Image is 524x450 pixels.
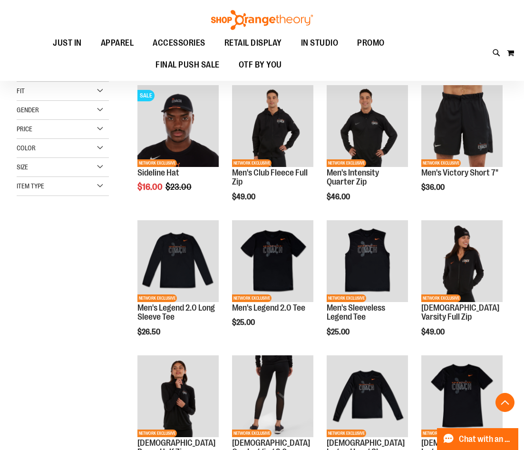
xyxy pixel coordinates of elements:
img: OTF Ladies Coach FA23 One Legging 2.0 - Black primary image [232,355,313,437]
div: product [417,215,507,361]
a: OTF Mens Coach FA23 Club Fleece Full Zip - Black primary imageNETWORK EXCLUSIVE [232,85,313,168]
a: Men's Victory Short 7" [421,168,498,177]
a: Men's Club Fleece Full Zip [232,168,308,187]
button: Chat with an Expert [437,428,519,450]
a: OTF Mens Coach FA23 Legend 2.0 LS Tee - Black primary imageNETWORK EXCLUSIVE [137,220,219,303]
a: PROMO [348,32,394,54]
div: product [227,80,318,225]
span: OTF BY YOU [239,54,282,76]
div: product [417,80,507,216]
span: $25.00 [327,328,351,336]
span: $26.50 [137,328,162,336]
span: Gender [17,106,39,114]
a: OTF Ladies Coach FA23 Pacer Half Zip - Black primary imageNETWORK EXCLUSIVE [137,355,219,438]
a: [DEMOGRAPHIC_DATA] Varsity Full Zip [421,303,499,322]
span: $25.00 [232,318,256,327]
span: $36.00 [421,183,446,192]
a: OTF Ladies Coach FA23 Varsity Full Zip - Black primary imageNETWORK EXCLUSIVE [421,220,503,303]
a: ACCESSORIES [143,32,215,54]
img: OTF Mens Coach FA23 Club Fleece Full Zip - Black primary image [232,85,313,166]
span: FINAL PUSH SALE [155,54,220,76]
span: NETWORK EXCLUSIVE [327,430,366,437]
span: NETWORK EXCLUSIVE [137,430,177,437]
img: Sideline Hat primary image [137,85,219,166]
span: Price [17,125,32,133]
img: OTF Mens Coach FA23 Legend 2.0 SS Tee - Black primary image [232,220,313,302]
span: PROMO [357,32,385,54]
span: NETWORK EXCLUSIVE [421,294,461,302]
div: product [322,215,413,361]
span: $49.00 [421,328,446,336]
span: ACCESSORIES [153,32,205,54]
div: product [133,80,223,216]
a: OTF Mens Coach FA23 Legend 2.0 SS Tee - Black primary imageNETWORK EXCLUSIVE [232,220,313,303]
button: Back To Top [495,393,514,412]
span: Fit [17,87,25,95]
span: JUST IN [53,32,82,54]
span: $49.00 [232,193,257,201]
span: IN STUDIO [301,32,339,54]
span: NETWORK EXCLUSIVE [137,294,177,302]
a: OTF Ladies Coach FA23 Legend LS Tee - Black primary imageNETWORK EXCLUSIVE [327,355,408,438]
a: APPAREL [91,32,144,54]
img: Shop Orangetheory [210,10,314,30]
span: $16.00 [137,182,164,192]
span: NETWORK EXCLUSIVE [137,159,177,167]
img: OTF Mens Coach FA23 Victory Short - Black primary image [421,85,503,166]
a: Men's Intensity Quarter Zip [327,168,379,187]
img: OTF Mens Coach FA23 Legend 2.0 LS Tee - Black primary image [137,220,219,302]
img: OTF Mens Coach FA23 Intensity Quarter Zip - Black primary image [327,85,408,166]
img: OTF Ladies Coach FA23 Pacer Half Zip - Black primary image [137,355,219,437]
a: IN STUDIO [291,32,348,54]
a: OTF Mens Coach FA23 Intensity Quarter Zip - Black primary imageNETWORK EXCLUSIVE [327,85,408,168]
span: APPAREL [101,32,134,54]
a: JUST IN [43,32,91,54]
img: OTF Ladies Coach FA23 Legend SS Tee - Black primary image [421,355,503,437]
span: Item Type [17,182,44,190]
span: NETWORK EXCLUSIVE [232,430,272,437]
a: FINAL PUSH SALE [146,54,229,76]
span: Size [17,163,28,171]
a: Men's Legend 2.0 Long Sleeve Tee [137,303,215,322]
span: NETWORK EXCLUSIVE [421,159,461,167]
div: product [133,215,223,361]
a: OTF Mens Coach FA23 Victory Short - Black primary imageNETWORK EXCLUSIVE [421,85,503,168]
a: Men's Sleeveless Legend Tee [327,303,385,322]
a: Sideline Hat [137,168,179,177]
div: product [227,215,318,351]
span: NETWORK EXCLUSIVE [232,294,272,302]
img: OTF Ladies Coach FA23 Varsity Full Zip - Black primary image [421,220,503,302]
div: product [322,80,413,225]
span: $46.00 [327,193,351,201]
img: OTF Ladies Coach FA23 Legend LS Tee - Black primary image [327,355,408,437]
span: Color [17,144,36,152]
img: OTF Mens Coach FA23 Legend Sleeveless Tee - Black primary image [327,220,408,302]
span: $23.00 [165,182,193,192]
a: OTF Ladies Coach FA23 Legend SS Tee - Black primary imageNETWORK EXCLUSIVE [421,355,503,438]
a: RETAIL DISPLAY [215,32,291,54]
span: NETWORK EXCLUSIVE [327,294,366,302]
span: NETWORK EXCLUSIVE [421,430,461,437]
a: OTF Mens Coach FA23 Legend Sleeveless Tee - Black primary imageNETWORK EXCLUSIVE [327,220,408,303]
a: OTF Ladies Coach FA23 One Legging 2.0 - Black primary imageNETWORK EXCLUSIVE [232,355,313,438]
a: Sideline Hat primary imageSALENETWORK EXCLUSIVE [137,85,219,168]
a: Men's Legend 2.0 Tee [232,303,305,313]
span: SALE [137,90,155,101]
span: NETWORK EXCLUSIVE [232,159,272,167]
span: RETAIL DISPLAY [224,32,282,54]
a: OTF BY YOU [229,54,291,76]
span: Chat with an Expert [459,435,513,444]
span: NETWORK EXCLUSIVE [327,159,366,167]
